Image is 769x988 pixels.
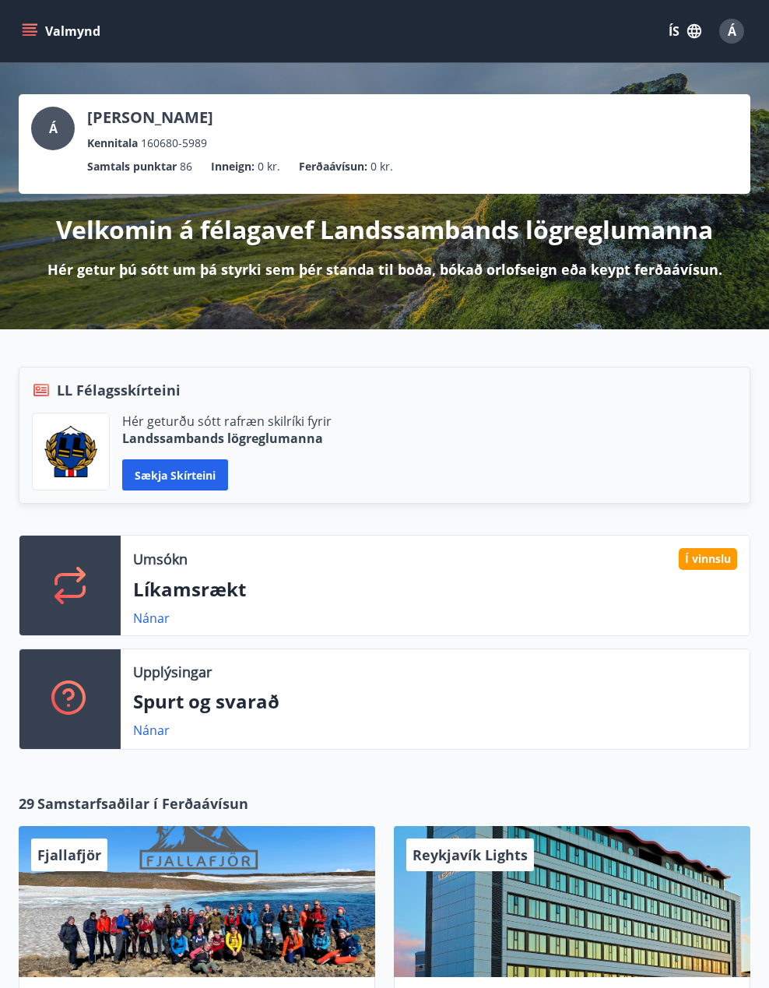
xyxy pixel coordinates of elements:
p: Landssambands lögreglumanna [122,430,332,447]
p: Umsókn [133,549,188,569]
span: Samstarfsaðilar í Ferðaávísun [37,793,248,814]
span: Á [49,120,58,137]
p: Hér geturðu sótt rafræn skilríki fyrir [122,413,332,430]
span: 86 [180,158,192,175]
p: Upplýsingar [133,662,212,682]
p: Líkamsrækt [133,576,737,603]
span: Fjallafjör [37,846,101,864]
span: LL Félagsskírteini [57,380,181,400]
p: Hér getur þú sótt um þá styrki sem þér standa til boða, bókað orlofseign eða keypt ferðaávísun. [47,259,722,280]
p: Kennitala [87,135,138,152]
a: Nánar [133,722,170,739]
button: menu [19,17,107,45]
p: Ferðaávísun : [299,158,367,175]
p: Spurt og svarað [133,688,737,715]
span: 0 kr. [370,158,393,175]
span: Á [728,23,736,40]
span: 160680-5989 [141,135,207,152]
img: 1cqKbADZNYZ4wXUG0EC2JmCwhQh0Y6EN22Kw4FTY.png [44,426,97,477]
a: Nánar [133,610,170,627]
span: 29 [19,793,34,814]
div: Í vinnslu [679,548,737,570]
p: Inneign : [211,158,255,175]
span: Reykjavík Lights [413,846,528,864]
p: Samtals punktar [87,158,177,175]
span: 0 kr. [258,158,280,175]
p: Velkomin á félagavef Landssambands lögreglumanna [56,213,713,247]
button: Sækja skírteini [122,459,228,490]
button: ÍS [660,17,710,45]
p: [PERSON_NAME] [87,107,213,128]
button: Á [713,12,750,50]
